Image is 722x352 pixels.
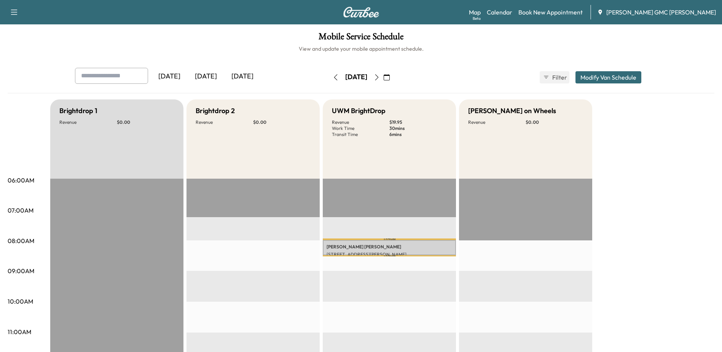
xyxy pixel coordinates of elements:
p: 06:00AM [8,176,34,185]
a: Calendar [487,8,512,17]
p: 09:00AM [8,266,34,275]
div: [DATE] [151,68,188,85]
p: Travel [323,238,456,240]
p: Transit Time [332,131,389,138]
h1: Mobile Service Schedule [8,32,714,45]
p: Revenue [468,119,526,125]
p: Travel [323,255,456,256]
a: MapBeta [469,8,481,17]
p: 30 mins [389,125,447,131]
p: 08:00AM [8,236,34,245]
p: $ 0.00 [117,119,174,125]
a: Book New Appointment [518,8,583,17]
h5: Brightdrop 1 [59,106,97,116]
p: $ 0.00 [526,119,583,125]
span: [PERSON_NAME] GMC [PERSON_NAME] [606,8,716,17]
span: Filter [552,73,566,82]
p: Revenue [196,119,253,125]
div: [DATE] [224,68,261,85]
p: Revenue [59,119,117,125]
button: Modify Van Schedule [575,71,641,83]
p: $ 19.95 [389,119,447,125]
p: 11:00AM [8,327,31,336]
p: Work Time [332,125,389,131]
p: 6 mins [389,131,447,138]
h6: View and update your mobile appointment schedule. [8,45,714,53]
p: 07:00AM [8,206,33,215]
div: Beta [473,16,481,21]
img: Curbee Logo [343,7,379,18]
div: [DATE] [345,72,367,82]
h5: UWM BrightDrop [332,106,386,116]
p: $ 0.00 [253,119,311,125]
p: [PERSON_NAME] [PERSON_NAME] [327,244,452,250]
p: 10:00AM [8,297,33,306]
h5: Brightdrop 2 [196,106,235,116]
h5: [PERSON_NAME] on Wheels [468,106,556,116]
div: [DATE] [188,68,224,85]
button: Filter [540,71,569,83]
p: [STREET_ADDRESS][PERSON_NAME] [327,251,452,258]
p: Revenue [332,119,389,125]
